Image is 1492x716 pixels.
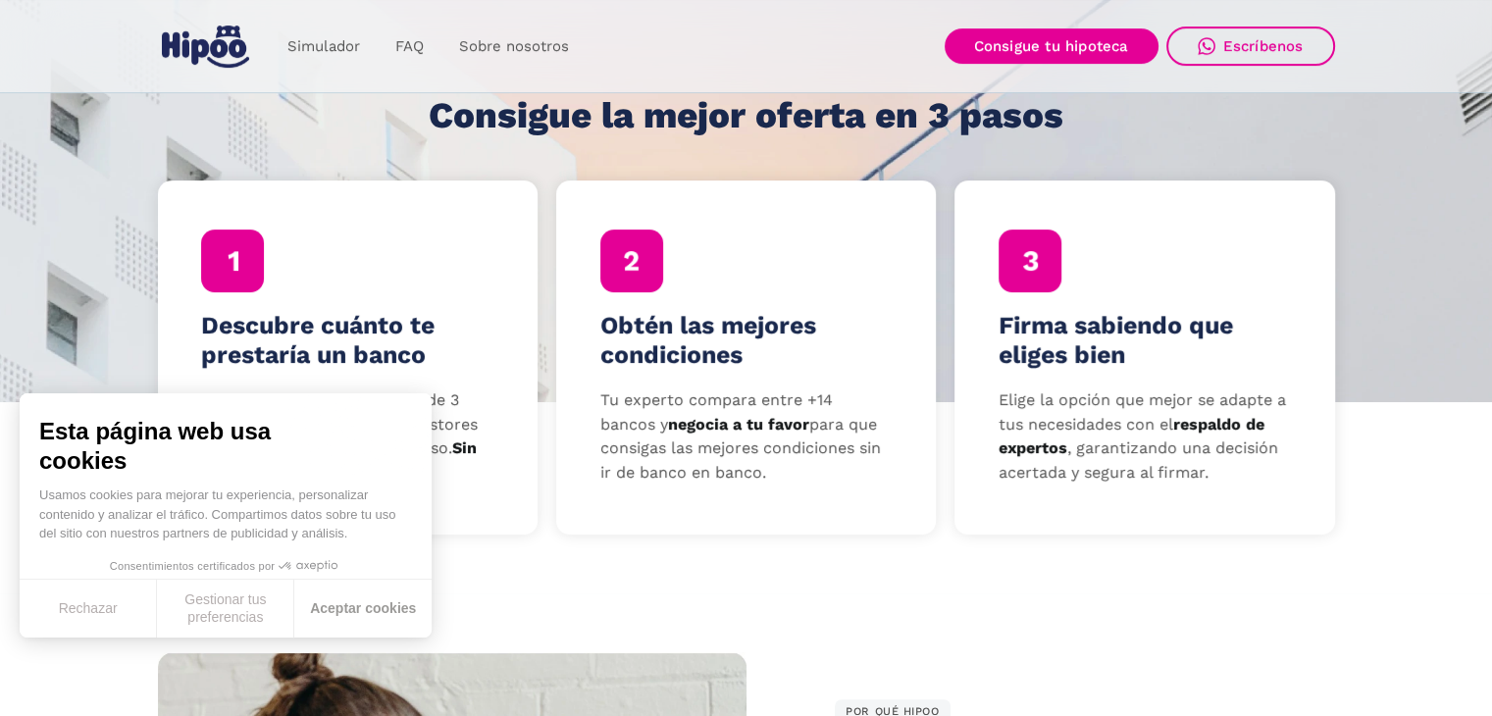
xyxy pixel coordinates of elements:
[1166,26,1335,66] a: Escríbenos
[158,18,254,76] a: home
[429,96,1063,135] h1: Consigue la mejor oferta en 3 pasos
[999,311,1291,370] h4: Firma sabiendo que eliges bien
[999,388,1291,486] p: Elige la opción que mejor se adapte a tus necesidades con el , garantizando una decisión acertada...
[600,311,893,370] h4: Obtén las mejores condiciones
[945,28,1158,64] a: Consigue tu hipoteca
[201,311,493,370] h4: Descubre cuánto te prestaría un banco
[600,388,893,486] p: Tu experto compara entre +14 bancos y para que consigas las mejores condiciones sin ir de banco e...
[378,27,441,66] a: FAQ
[270,27,378,66] a: Simulador
[668,415,809,434] strong: negocia a tu favor
[1223,37,1304,55] div: Escríbenos
[441,27,587,66] a: Sobre nosotros
[201,388,493,486] p: Completa tu perfil en menos de 3 minutos y uno de nuestros gestores te llamará para estudiar tu c...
